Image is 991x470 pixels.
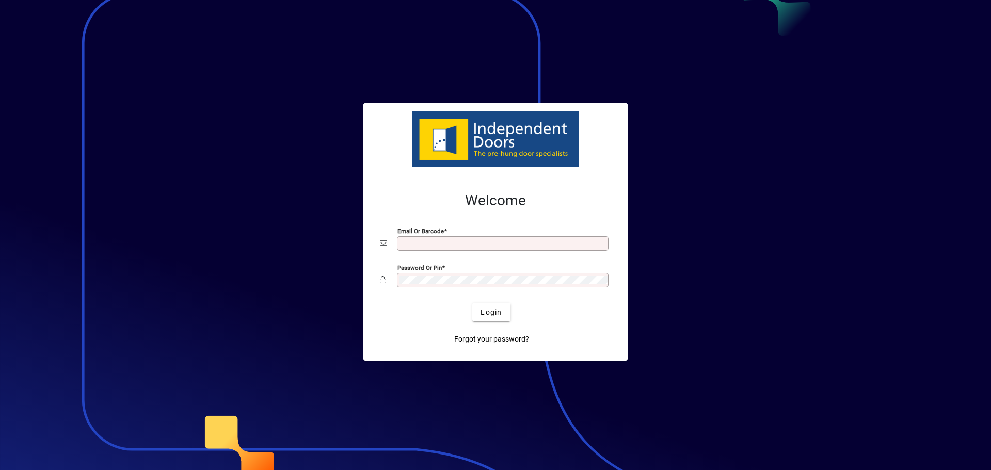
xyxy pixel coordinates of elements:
mat-label: Email or Barcode [397,228,444,235]
span: Forgot your password? [454,334,529,345]
mat-label: Password or Pin [397,264,442,271]
a: Forgot your password? [450,330,533,348]
button: Login [472,303,510,321]
span: Login [481,307,502,318]
h2: Welcome [380,192,611,209]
